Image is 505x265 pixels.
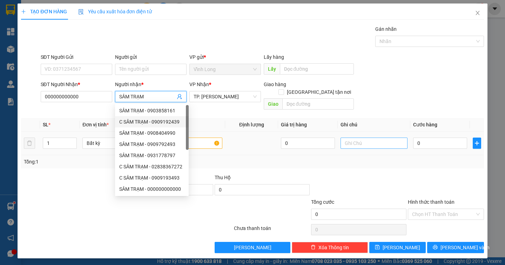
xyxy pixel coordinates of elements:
[115,53,187,61] div: Người gửi
[21,9,26,14] span: plus
[427,242,484,253] button: printer[PERSON_NAME] và In
[375,26,397,32] label: Gán nhãn
[78,9,84,15] img: icon
[6,7,17,14] span: Gửi:
[311,199,334,205] span: Tổng cước
[282,98,354,110] input: Dọc đường
[115,116,189,127] div: C SÂM TRẠM - 0909192439
[82,122,109,127] span: Đơn vị tính
[41,53,112,61] div: SĐT Người Gửi
[239,122,264,127] span: Định lượng
[280,63,354,75] input: Dọc đường
[115,139,189,150] div: SÂM TRẠM - 0909792493
[281,122,307,127] span: Giá trị hàng
[155,138,222,149] input: VD: Bàn, Ghế
[115,172,189,183] div: C SÂM TRẠM - 0909193493
[281,138,335,149] input: 0
[115,150,189,161] div: SÂM TRẠM - 0931778797
[41,81,112,88] div: SĐT Người Nhận
[264,63,280,75] span: Lấy
[341,138,408,149] input: Ghi Chú
[215,242,291,253] button: [PERSON_NAME]
[115,183,189,195] div: SÂM TRẠM - 000000000000
[115,81,187,88] div: Người nhận
[189,53,261,61] div: VP gửi
[369,242,426,253] button: save[PERSON_NAME]
[433,245,438,250] span: printer
[413,122,437,127] span: Cước hàng
[194,91,257,102] span: TP. Hồ Chí Minh
[292,242,368,253] button: deleteXóa Thông tin
[119,152,184,159] div: SÂM TRẠM - 0931778797
[475,10,480,16] span: close
[468,4,487,23] button: Close
[264,98,282,110] span: Giao
[177,94,182,99] span: user-add
[375,245,380,250] span: save
[189,82,209,87] span: VP Nhận
[115,127,189,139] div: SÂM TRẠM - 0908404990
[338,118,410,132] th: Ghi chú
[46,7,62,14] span: Nhận:
[6,23,41,56] div: BÁN LẺ KHÔNG GIAO HOÁ ĐƠN
[119,185,184,193] div: SÂM TRẠM - 000000000000
[78,9,152,14] span: Yêu cầu xuất hóa đơn điện tử
[24,138,35,149] button: delete
[194,64,257,75] span: Vĩnh Long
[119,163,184,170] div: C SÂM TRẠM - 02838367272
[311,245,316,250] span: delete
[21,9,67,14] span: TẠO ĐƠN HÀNG
[440,244,490,251] span: [PERSON_NAME] và In
[46,6,102,23] div: TP. [PERSON_NAME]
[119,140,184,148] div: SÂM TRẠM - 0909792493
[119,129,184,137] div: SÂM TRẠM - 0908404990
[24,158,195,166] div: Tổng: 1
[6,6,41,23] div: Vĩnh Long
[115,105,189,116] div: SÂM TRẠM - 0903858161
[215,175,231,180] span: Thu Hộ
[119,174,184,182] div: C SÂM TRẠM - 0909193493
[408,199,454,205] label: Hình thức thanh toán
[264,82,286,87] span: Giao hàng
[119,118,184,126] div: C SÂM TRẠM - 0909192439
[383,244,420,251] span: [PERSON_NAME]
[264,54,284,60] span: Lấy hàng
[284,88,354,96] span: [GEOGRAPHIC_DATA] tận nơi
[234,244,271,251] span: [PERSON_NAME]
[473,140,481,146] span: plus
[46,31,102,41] div: 0972787578
[318,244,349,251] span: Xóa Thông tin
[473,138,481,149] button: plus
[233,224,311,237] div: Chưa thanh toán
[46,23,102,31] div: DUY
[115,161,189,172] div: C SÂM TRẠM - 02838367272
[43,122,48,127] span: SL
[119,107,184,114] div: SÂM TRẠM - 0903858161
[87,138,145,148] span: Bất kỳ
